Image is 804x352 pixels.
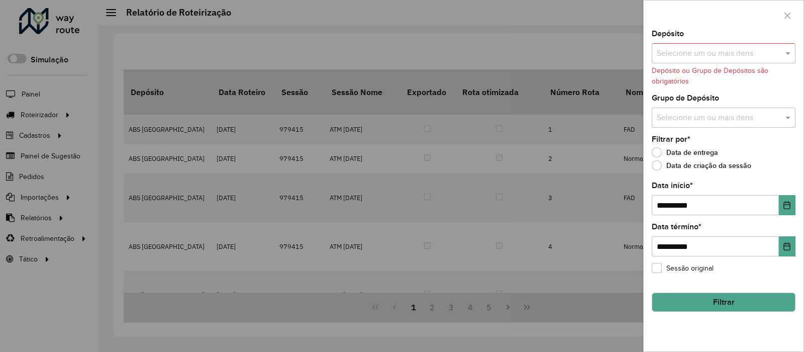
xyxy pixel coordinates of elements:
[652,92,719,104] label: Grupo de Depósito
[652,28,684,40] label: Depósito
[779,195,795,215] button: Choose Date
[652,293,795,312] button: Filtrar
[652,147,718,157] label: Data de entrega
[652,160,751,170] label: Data de criação da sessão
[652,67,768,85] formly-validation-message: Depósito ou Grupo de Depósitos são obrigatórios
[652,133,690,145] label: Filtrar por
[779,236,795,256] button: Choose Date
[652,180,693,192] label: Data início
[652,263,714,274] label: Sessão original
[652,221,701,233] label: Data término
